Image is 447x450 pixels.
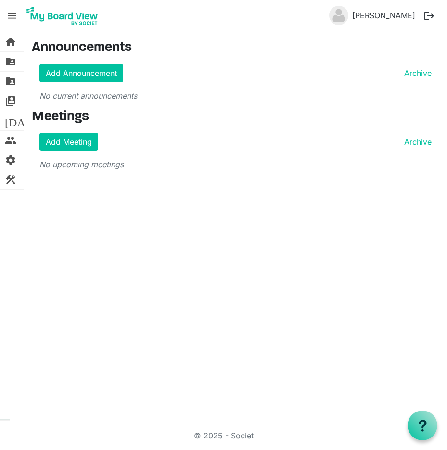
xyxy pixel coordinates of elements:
[24,4,101,28] img: My Board View Logo
[24,4,105,28] a: My Board View Logo
[348,6,419,25] a: [PERSON_NAME]
[39,133,98,151] a: Add Meeting
[419,6,439,26] button: logout
[329,6,348,25] img: no-profile-picture.svg
[5,111,42,130] span: [DATE]
[32,40,439,56] h3: Announcements
[5,91,16,111] span: switch_account
[194,431,254,440] a: © 2025 - Societ
[5,72,16,91] span: folder_shared
[5,170,16,189] span: construction
[400,136,432,148] a: Archive
[5,150,16,170] span: settings
[32,109,439,125] h3: Meetings
[3,7,21,25] span: menu
[5,131,16,150] span: people
[400,67,432,79] a: Archive
[39,159,432,170] p: No upcoming meetings
[39,90,432,101] p: No current announcements
[5,32,16,51] span: home
[5,52,16,71] span: folder_shared
[39,64,123,82] a: Add Announcement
